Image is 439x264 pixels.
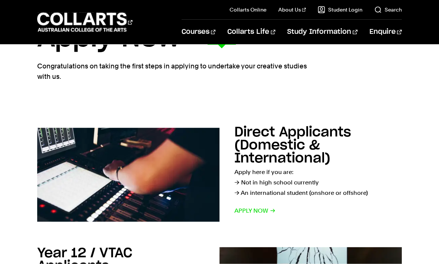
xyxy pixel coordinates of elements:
[234,206,276,216] span: Apply now
[318,6,362,13] a: Student Login
[287,20,357,44] a: Study Information
[227,20,275,44] a: Collarts Life
[374,6,402,13] a: Search
[37,12,132,33] div: Go to homepage
[278,6,306,13] a: About Us
[234,167,402,198] p: Apply here if you are: → Not in high school currently → An international student (onshore or offs...
[182,20,215,44] a: Courses
[230,6,266,13] a: Collarts Online
[37,126,401,223] a: Direct Applicants (Domestic & International) Apply here if you are:→ Not in high school currently...
[369,20,402,44] a: Enquire
[37,61,309,82] p: Congratulations on taking the first steps in applying to undertake your creative studies with us.
[234,126,351,165] h2: Direct Applicants (Domestic & International)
